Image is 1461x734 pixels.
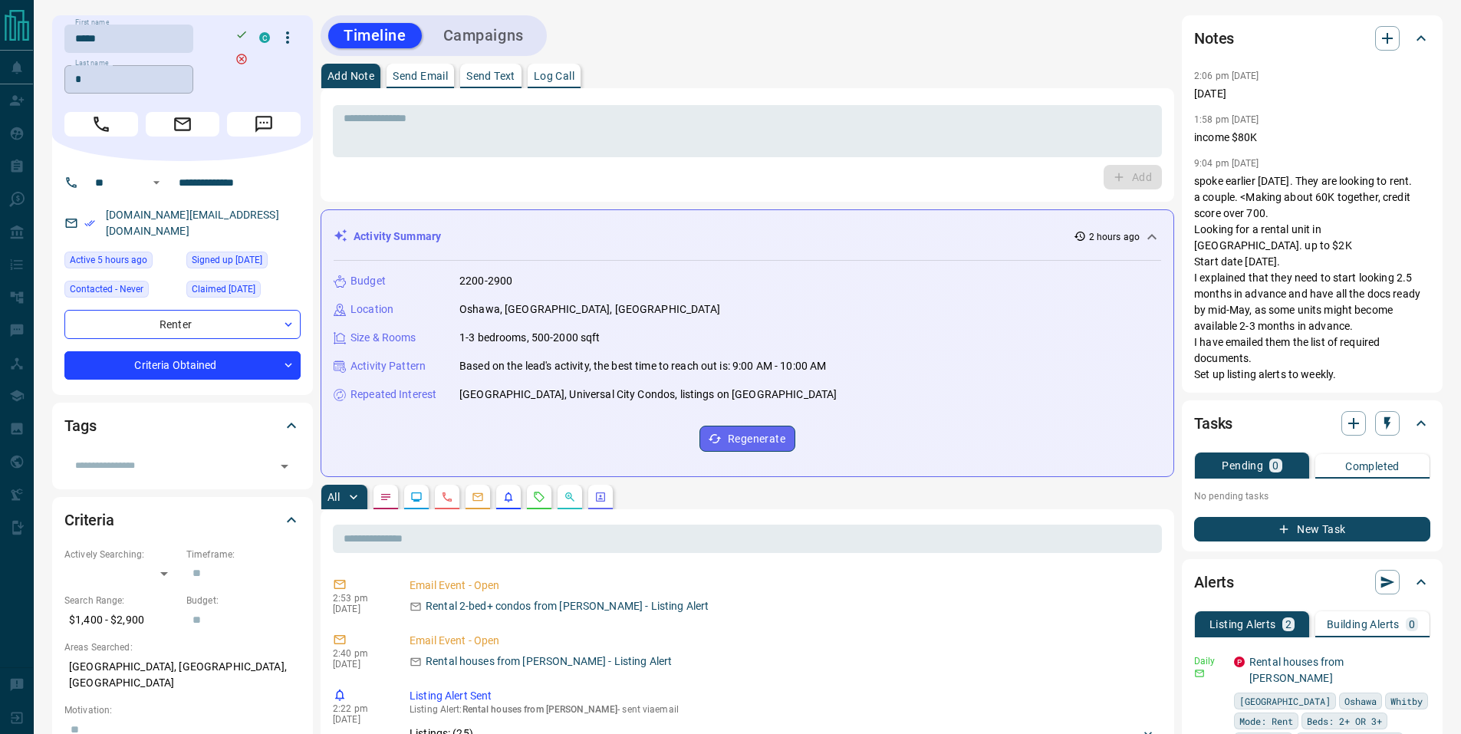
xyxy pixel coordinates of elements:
p: 2:40 pm [333,648,387,659]
svg: Emails [472,491,484,503]
div: Criteria [64,502,301,538]
p: Rental 2-bed+ condos from [PERSON_NAME] - Listing Alert [426,598,709,614]
h2: Criteria [64,508,114,532]
p: Repeated Interest [350,387,436,403]
h2: Tasks [1194,411,1232,436]
svg: Requests [533,491,545,503]
p: 2200-2900 [459,273,512,289]
p: Rental houses from [PERSON_NAME] - Listing Alert [426,653,672,670]
p: 2 [1285,619,1292,630]
p: Motivation: [64,703,301,717]
p: Activity Summary [354,229,441,245]
svg: Agent Actions [594,491,607,503]
p: No pending tasks [1194,485,1430,508]
span: Message [227,112,301,137]
label: First name [75,18,109,28]
p: income $80K [1194,130,1430,146]
p: Daily [1194,654,1225,668]
p: Building Alerts [1327,619,1400,630]
p: Add Note [327,71,374,81]
p: Email Event - Open [410,633,1156,649]
span: Contacted - Never [70,281,143,297]
p: Listing Alerts [1209,619,1276,630]
div: Criteria Obtained [64,351,301,380]
p: Areas Searched: [64,640,301,654]
p: 9:04 pm [DATE] [1194,158,1259,169]
div: property.ca [1234,657,1245,667]
button: Regenerate [699,426,795,452]
div: Tags [64,407,301,444]
p: Based on the lead's activity, the best time to reach out is: 9:00 AM - 10:00 AM [459,358,826,374]
div: Thu Jun 20 2024 [186,252,301,273]
p: [GEOGRAPHIC_DATA], Universal City Condos, listings on [GEOGRAPHIC_DATA] [459,387,837,403]
a: Rental houses from [PERSON_NAME] [1249,656,1344,684]
p: Size & Rooms [350,330,416,346]
button: Campaigns [428,23,539,48]
button: New Task [1194,517,1430,541]
div: Tasks [1194,405,1430,442]
svg: Opportunities [564,491,576,503]
p: Completed [1345,461,1400,472]
svg: Notes [380,491,392,503]
p: Budget [350,273,386,289]
p: Log Call [534,71,574,81]
button: Timeline [328,23,422,48]
p: Send Text [466,71,515,81]
p: $1,400 - $2,900 [64,607,179,633]
p: Listing Alert Sent [410,688,1156,704]
p: [DATE] [1194,86,1430,102]
span: Signed up [DATE] [192,252,262,268]
span: Oshawa [1344,693,1377,709]
span: Mode: Rent [1239,713,1293,729]
span: Email [146,112,219,137]
p: [DATE] [333,604,387,614]
p: Actively Searching: [64,548,179,561]
p: Email Event - Open [410,578,1156,594]
span: Claimed [DATE] [192,281,255,297]
h2: Alerts [1194,570,1234,594]
span: Beds: 2+ OR 3+ [1307,713,1382,729]
div: Tue Aug 12 2025 [64,252,179,273]
div: Notes [1194,20,1430,57]
a: [DOMAIN_NAME][EMAIL_ADDRESS][DOMAIN_NAME] [106,209,279,237]
p: Search Range: [64,594,179,607]
div: Renter [64,310,301,338]
p: 2:06 pm [DATE] [1194,71,1259,81]
svg: Calls [441,491,453,503]
div: Activity Summary2 hours ago [334,222,1161,251]
span: Rental houses from [PERSON_NAME] [462,704,618,715]
p: 1-3 bedrooms, 500-2000 sqft [459,330,601,346]
svg: Listing Alerts [502,491,515,503]
div: Sun Apr 13 2025 [186,281,301,302]
p: All [327,492,340,502]
h2: Tags [64,413,96,438]
div: condos.ca [259,32,270,43]
p: 2 hours ago [1089,230,1140,244]
p: Pending [1222,460,1263,471]
p: 0 [1272,460,1278,471]
p: Listing Alert : - sent via email [410,704,1156,715]
svg: Email [1194,668,1205,679]
p: Oshawa, [GEOGRAPHIC_DATA], [GEOGRAPHIC_DATA] [459,301,720,318]
p: 1:58 pm [DATE] [1194,114,1259,125]
p: spoke earlier [DATE]. They are looking to rent. a couple. <Making about 60K together, credit scor... [1194,173,1430,383]
span: Active 5 hours ago [70,252,147,268]
p: Send Email [393,71,448,81]
p: [DATE] [333,714,387,725]
span: Call [64,112,138,137]
label: Last name [75,58,109,68]
h2: Notes [1194,26,1234,51]
svg: Lead Browsing Activity [410,491,423,503]
p: [DATE] [333,659,387,670]
button: Open [274,456,295,477]
p: [GEOGRAPHIC_DATA], [GEOGRAPHIC_DATA], [GEOGRAPHIC_DATA] [64,654,301,696]
div: Alerts [1194,564,1430,601]
p: 2:22 pm [333,703,387,714]
span: [GEOGRAPHIC_DATA] [1239,693,1331,709]
p: Location [350,301,393,318]
span: Whitby [1390,693,1423,709]
svg: Email Verified [84,218,95,229]
p: 2:53 pm [333,593,387,604]
p: 0 [1409,619,1415,630]
p: Activity Pattern [350,358,426,374]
